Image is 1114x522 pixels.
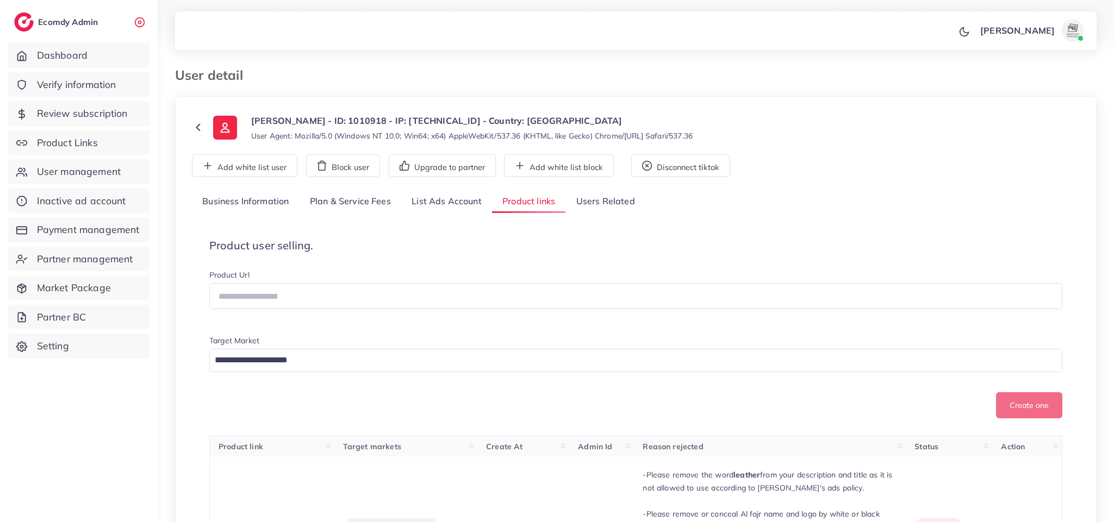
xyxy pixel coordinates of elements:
[643,468,897,494] p: -Please remove the word from your description and title as it is not allowed to use according to ...
[213,116,237,140] img: ic-user-info.36bf1079.svg
[996,392,1062,418] button: Create one
[504,154,614,177] button: Add white list block
[209,349,1062,372] div: Search for option
[631,154,730,177] button: Disconnect tiktok
[251,114,693,127] p: [PERSON_NAME] - ID: 1010918 - IP: [TECHNICAL_ID] - Country: [GEOGRAPHIC_DATA]
[8,217,150,242] a: Payment management
[343,442,401,451] span: Target markets
[8,247,150,272] a: Partner management
[565,190,645,213] a: Users Related
[37,223,140,237] span: Payment management
[37,106,128,121] span: Review subscription
[914,442,938,451] span: Status
[219,442,263,451] span: Product link
[306,154,380,177] button: Block user
[486,442,522,451] span: Create At
[8,188,150,213] a: Inactive ad account
[974,20,1088,41] a: [PERSON_NAME]avatar
[37,252,133,266] span: Partner management
[209,269,250,280] label: Product Url
[980,24,1055,37] p: [PERSON_NAME]
[37,310,86,324] span: Partner BC
[300,190,401,213] a: Plan & Service Fees
[14,12,101,32] a: logoEcomdy Admin
[37,339,69,353] span: Setting
[37,281,111,295] span: Market Package
[192,154,297,177] button: Add white list user
[211,352,1048,369] input: Search for option
[37,165,121,179] span: User management
[37,136,98,150] span: Product Links
[578,442,612,451] span: Admin Id
[8,43,150,68] a: Dashboard
[209,335,259,346] label: Target Market
[8,159,150,184] a: User management
[175,67,252,83] h3: User detail
[8,101,150,126] a: Review subscription
[8,275,150,300] a: Market Package
[14,12,34,32] img: logo
[389,154,496,177] button: Upgrade to partner
[8,334,150,359] a: Setting
[733,470,760,480] strong: leather
[8,305,150,330] a: Partner BC
[8,130,150,155] a: Product Links
[37,78,116,92] span: Verify information
[643,442,703,451] span: Reason rejected
[401,190,492,213] a: List Ads Account
[38,17,101,27] h2: Ecomdy Admin
[1001,442,1025,451] span: Action
[8,72,150,97] a: Verify information
[192,190,300,213] a: Business Information
[1062,20,1084,41] img: avatar
[492,190,565,213] a: Product links
[251,130,693,141] small: User Agent: Mozilla/5.0 (Windows NT 10.0; Win64; x64) AppleWebKit/537.36 (KHTML, like Gecko) Chro...
[209,239,1062,252] h4: Product user selling.
[37,194,126,208] span: Inactive ad account
[37,48,88,62] span: Dashboard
